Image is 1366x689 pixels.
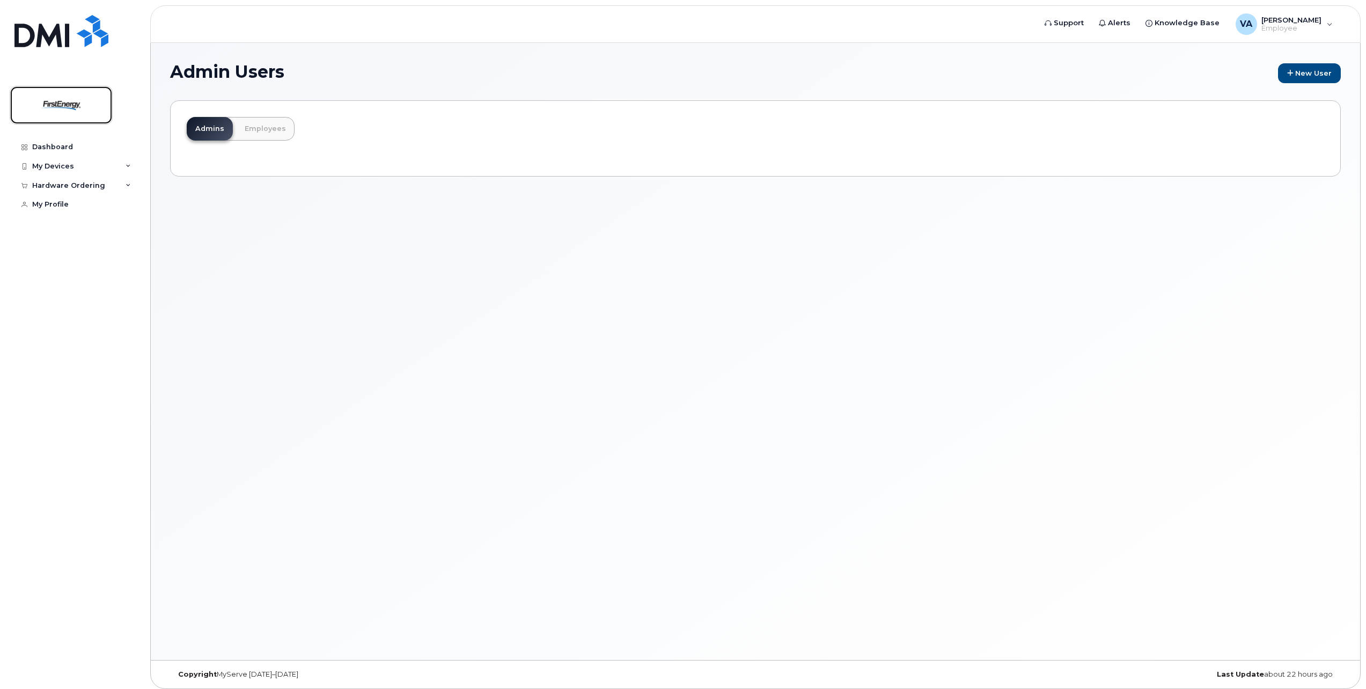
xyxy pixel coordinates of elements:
h1: Admin Users [170,62,1341,83]
iframe: Messenger Launcher [1319,642,1358,681]
div: about 22 hours ago [951,670,1341,679]
a: Admins [187,117,233,141]
a: Employees [236,117,295,141]
strong: Copyright [178,670,217,678]
a: New User [1278,63,1341,83]
div: MyServe [DATE]–[DATE] [170,670,560,679]
strong: Last Update [1217,670,1264,678]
